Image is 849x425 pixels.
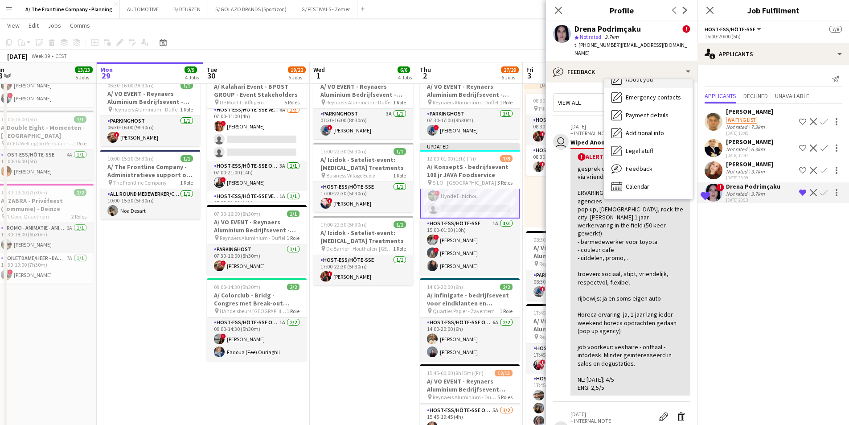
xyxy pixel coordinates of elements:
[526,66,533,74] span: Fri
[526,343,626,374] app-card-role: Host-ess/Hôte-sse Infodesk1A1/117:45-21:45 (4h)![PERSON_NAME]
[705,93,736,99] span: Applicants
[743,93,768,99] span: Declined
[603,33,620,40] span: 3.7km
[25,20,42,31] a: Edit
[697,4,849,16] h3: Job Fulfilment
[120,0,166,18] button: AUTOMOTIVE
[55,53,67,59] div: CEST
[100,66,113,74] span: Mon
[526,231,626,301] div: 08:30-19:00 (10h30m)1/1A/ VO EVENT - Reynaers Aluminium Bedrijfsevent - PARKING LEVERANCIERS - 29...
[570,130,655,136] p: – INTERNAL NOTE
[626,111,669,119] span: Payment details
[420,291,520,307] h3: A/ Infinigate - bedrijfsevent voor eindklanten en resellers
[99,70,113,81] span: 29
[726,124,749,130] div: Not rated
[70,21,90,29] span: Comms
[570,411,655,417] p: [DATE]
[540,359,545,365] span: !
[526,145,626,176] app-card-role: Host-ess/Hôte-sse1A1/108:30-18:30 (10h)![PERSON_NAME]
[398,74,412,81] div: 4 Jobs
[533,309,592,316] span: 17:45-02:00 (8h15m) (Sat)
[626,182,649,190] span: Calendar
[500,308,513,314] span: 1 Role
[8,269,13,275] span: !
[75,74,92,81] div: 5 Jobs
[326,172,375,179] span: Business Village Ecoly
[726,168,749,175] div: Not rated
[74,116,86,123] span: 1/1
[626,93,681,101] span: Emergency contacts
[526,317,626,333] h3: A/ VO EVENT - Reynaers Aluminium Bedrijfsevent (02+03+05/10)
[214,284,260,290] span: 09:00-14:30 (5h30m)
[626,75,653,83] span: About you
[497,179,513,186] span: 3 Roles
[312,70,325,81] span: 1
[420,70,520,139] app-job-card: 07:30-17:00 (9h30m)1/1A/ VO EVENT - Reynaers Aluminium Bedrijfsevent - PARKING LEVERANCIERS - 29/...
[533,236,582,243] span: 08:30-19:00 (10h30m)
[1,116,37,123] span: 11:00-16:00 (5h)
[7,140,74,147] span: ACEG Wellington Renbaan - [GEOGRAPHIC_DATA]
[578,165,683,392] div: gesprek op kantoor op 16/01 via vriendin over TFC gehoord ERVARING bij verschillende people agenc...
[393,245,406,252] span: 1 Role
[682,25,690,33] span: !
[705,26,763,33] button: Host-ess/Hôte-sse
[420,318,520,361] app-card-role: Host-ess/Hôte-sse Onthaal-Accueill6A2/214:00-20:00 (6h)[PERSON_NAME][PERSON_NAME]
[716,183,724,191] span: !
[726,130,773,136] div: [DATE] 18:45
[185,66,197,73] span: 9/9
[327,125,332,130] span: !
[626,147,653,155] span: Legal stuff
[539,105,566,112] span: Pillows Gent
[113,179,167,186] span: The Frontline Company
[726,190,749,197] div: Not rated
[75,66,93,73] span: 13/13
[570,123,655,130] p: [DATE]
[420,109,520,139] app-card-role: Parkinghost1/107:30-17:00 (9h30m)![PERSON_NAME]
[207,278,307,361] app-job-card: 09:00-14:30 (5h30m)2/2A/ Colorclub - Bridg - Congres met Break-out sessies HAndelsbeurs [GEOGRAPH...
[100,116,200,146] app-card-role: Parkinghost1/106:30-16:00 (9h30m)![PERSON_NAME]
[433,99,498,106] span: Reynaers Aluminium - Duffel
[501,66,519,73] span: 27/29
[495,370,513,376] span: 12/13
[185,74,199,81] div: 4 Jobs
[207,66,217,74] span: Tue
[604,160,693,177] div: Feedback
[180,82,193,89] span: 1/1
[726,182,780,190] div: Drena Podrimçaku
[420,219,520,275] app-card-role: Host-ess/Hôte-sse1A3/315:00-01:00 (10h)![PERSON_NAME]![PERSON_NAME][PERSON_NAME]
[220,235,285,241] span: Reynaers Aluminium - Duffel
[540,161,545,167] span: !
[207,244,307,275] app-card-role: Parkinghost1/107:30-16:00 (8h30m)![PERSON_NAME]
[294,0,357,18] button: G/ FESTIVALS - Zomer
[626,165,652,173] span: Feedback
[570,138,690,146] div: Wiped Anonymous
[697,43,849,65] div: Applicants
[540,286,545,292] span: !
[113,106,179,113] span: Reynaers Aluminium - Duffel
[18,0,120,18] button: A/ The Frontline Company - Planning
[427,370,484,376] span: 15:45-00:00 (8h15m) (Fri)
[749,190,767,197] div: 3.7km
[626,129,664,137] span: Additional info
[220,99,264,106] span: De Montil - Affligem
[604,124,693,142] div: Additional info
[500,155,513,162] span: 7/8
[501,74,518,81] div: 6 Jobs
[604,70,693,88] div: About you
[29,53,52,59] span: Week 39
[313,229,413,245] h3: A/ Izidok - Sateliet-event: [MEDICAL_DATA] Treatments
[287,308,299,314] span: 1 Role
[100,150,200,219] div: 10:00-15:30 (5h30m)1/1A/ The Frontline Company - Administratieve support op TFC Kantoor The Front...
[540,131,545,136] span: !
[497,394,513,400] span: 5 Roles
[320,221,367,228] span: 17:00-22:30 (5h30m)
[207,205,307,275] div: 07:30-16:00 (8h30m)1/1A/ VO EVENT - Reynaers Aluminium Bedrijfsevent - PARKING LEVERANCIERS - 29/...
[526,94,626,176] app-job-card: 08:30-19:00 (10h30m)2/2 Pillows Gent2 RolesHost-ess/Hôte-sse1A1/108:30-19:00 (10h30m)![PERSON_NAM...
[434,248,439,253] span: !
[435,190,440,196] span: !
[604,106,693,124] div: Payment details
[420,278,520,361] app-job-card: 14:00-20:00 (6h)2/2A/ Infinigate - bedrijfsevent voor eindklanten en resellers Quartier Papier - ...
[221,177,226,182] span: !
[208,0,294,18] button: S/ GOLAZO BRANDS (Sportizon)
